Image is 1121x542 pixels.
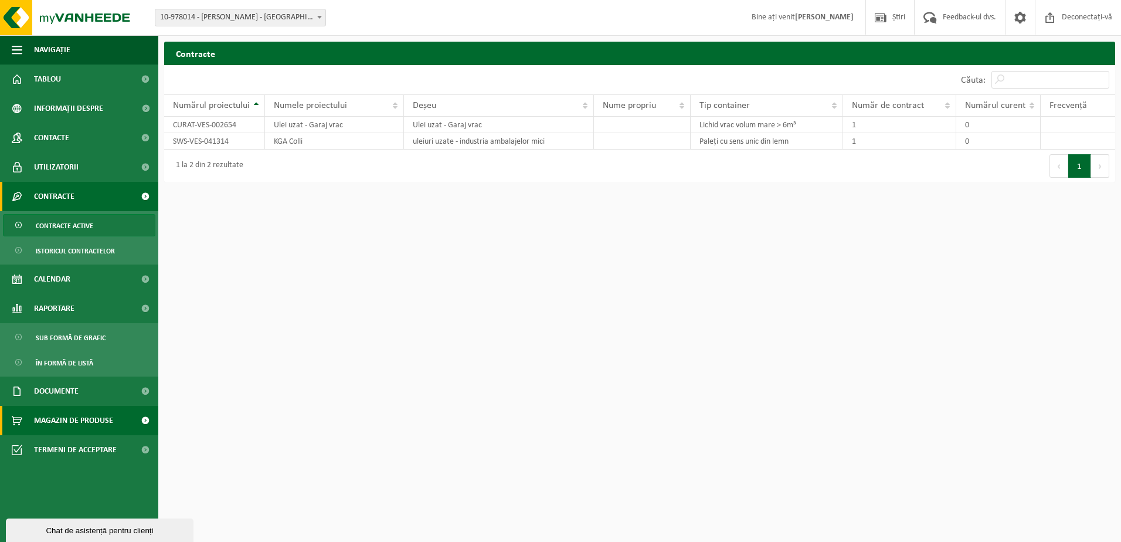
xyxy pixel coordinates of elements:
span: Raportare [34,294,74,323]
a: În formă de listă [3,351,155,374]
button: 1 [1068,154,1091,178]
span: Tablou [34,65,61,94]
h2: Contracte [164,42,1115,65]
a: Contracte active [3,214,155,236]
strong: [PERSON_NAME] [795,13,854,22]
td: Ulei uzat - Garaj vrac [404,117,593,133]
span: Numărul proiectului [173,101,250,110]
button: Precedent [1049,154,1068,178]
span: 10-978014 - MARA LOGITRANS - ROESELARE [155,9,326,26]
div: 1 la 2 din 2 rezultate [170,155,243,177]
td: 1 [843,133,956,150]
span: 10-978014 - MARA LOGITRANS - ROESELARE [155,9,325,26]
label: Căuta: [961,76,986,85]
span: Istoricul contractelor [36,240,115,262]
td: 0 [956,133,1041,150]
span: Magazin de produse [34,406,113,435]
iframe: chat widget [6,516,196,542]
span: Contracte active [36,215,93,237]
span: Numele proiectului [274,101,347,110]
span: Contracte [34,182,74,211]
td: SWS-VES-041314 [164,133,265,150]
span: Nume propriu [603,101,656,110]
font: Bine ați venit [752,13,854,22]
td: KGA Colli [265,133,404,150]
span: Deșeu [413,101,436,110]
span: Frecvență [1049,101,1087,110]
td: Ulei uzat - Garaj vrac [265,117,404,133]
span: Numărul curent [965,101,1025,110]
td: Paleți cu sens unic din lemn [691,133,843,150]
span: Tip container [699,101,750,110]
span: Sub formă de grafic [36,327,106,349]
td: Lichid vrac volum mare > 6m³ [691,117,843,133]
td: 1 [843,117,956,133]
button: Următor [1091,154,1109,178]
span: Contacte [34,123,69,153]
span: Termeni de acceptare [34,435,117,465]
td: uleiuri uzate - industria ambalajelor mici [404,133,593,150]
td: CURAT-VES-002654 [164,117,265,133]
span: Documente [34,377,79,406]
td: 0 [956,117,1041,133]
span: Informații despre companie [34,94,134,123]
span: Număr de contract [852,101,924,110]
span: În formă de listă [36,352,93,374]
a: Sub formă de grafic [3,326,155,348]
span: Navigație [34,35,70,65]
a: Istoricul contractelor [3,239,155,262]
span: Utilizatorii [34,153,79,182]
span: Calendar [34,265,70,294]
